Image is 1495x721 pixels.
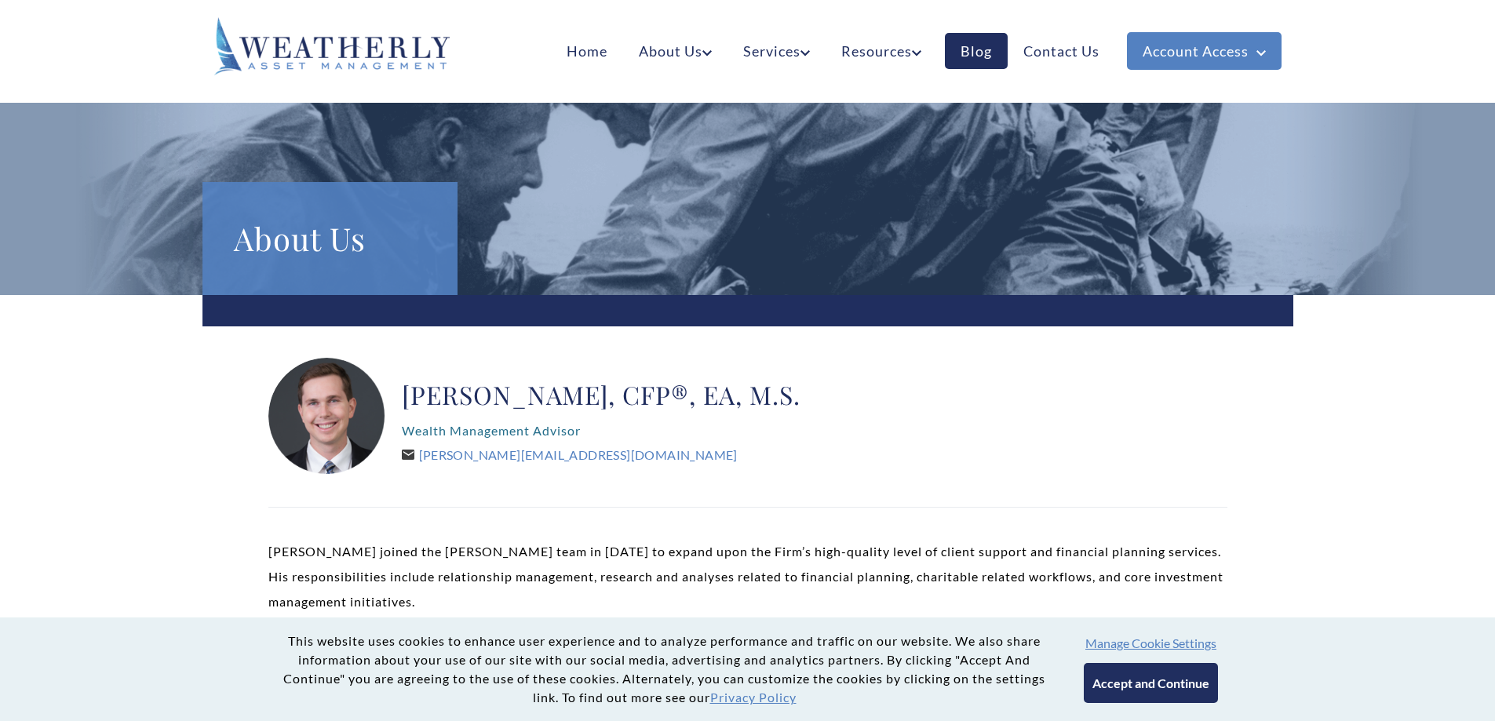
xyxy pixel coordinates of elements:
[551,33,623,69] a: Home
[945,33,1008,69] a: Blog
[826,33,937,69] a: Resources
[727,33,826,69] a: Services
[402,418,800,443] p: Wealth Management Advisor
[402,379,800,410] h2: [PERSON_NAME], CFP®, EA, M.S.
[402,447,738,462] a: [PERSON_NAME][EMAIL_ADDRESS][DOMAIN_NAME]
[234,213,426,264] h1: About Us
[268,539,1227,614] p: [PERSON_NAME] joined the [PERSON_NAME] team in [DATE] to expand upon the Firm’s high-quality leve...
[1127,32,1282,70] a: Account Access
[623,33,727,69] a: About Us
[1084,663,1218,703] button: Accept and Continue
[1085,635,1216,650] button: Manage Cookie Settings
[710,690,797,705] a: Privacy Policy
[277,632,1052,707] p: This website uses cookies to enhance user experience and to analyze performance and traffic on ou...
[214,17,450,75] img: Weatherly
[1008,33,1115,69] a: Contact Us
